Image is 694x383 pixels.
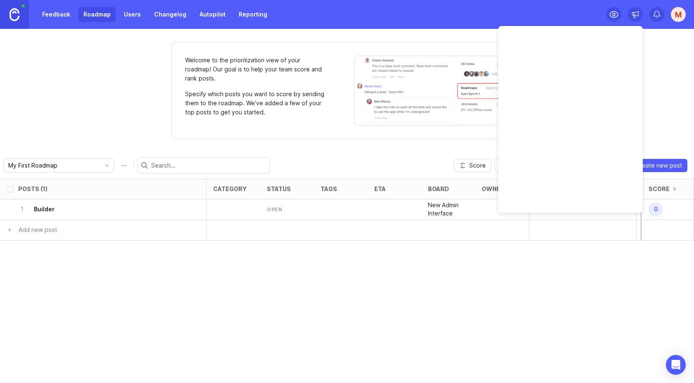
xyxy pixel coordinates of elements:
button: Filters [494,159,532,172]
span: Score [469,161,486,170]
a: Reporting [234,7,272,22]
svg: toggle icon [100,162,114,169]
div: open [267,206,282,213]
span: 0 [649,202,663,217]
input: Search... [151,161,266,170]
div: Posts (1) [18,186,48,192]
div: Open Intercom Messenger [666,355,686,375]
a: Users [119,7,146,22]
div: tags [321,186,337,192]
a: Changelog [149,7,191,22]
p: 1 [18,205,26,213]
p: New Admin Interface [428,201,468,218]
img: Canny Home [10,8,19,21]
div: category [213,186,247,192]
h6: Builder [34,205,55,213]
button: Score [454,159,491,172]
a: Feedback [37,7,75,22]
div: toggle menu [3,158,114,173]
button: 1Builder [18,199,183,220]
input: My First Roadmap [8,161,100,170]
div: eta [374,186,386,192]
div: Add new post [19,225,57,234]
div: Score [649,186,670,192]
a: Autopilot [195,7,231,22]
div: status [267,186,291,192]
a: Roadmap [78,7,116,22]
div: owner [482,186,504,192]
img: When viewing a post, you can send it to a roadmap [354,56,520,125]
p: Welcome to the prioritization view of your roadmap! Our goal is to help your team score and rank ... [185,56,326,83]
span: Create new post [636,161,682,170]
div: board [428,186,449,192]
button: Create new post [620,159,687,172]
button: Roadmap options [117,159,131,172]
button: M [671,7,686,22]
p: Specify which posts you want to score by sending them to the roadmap. We’ve added a few of your t... [185,90,326,117]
